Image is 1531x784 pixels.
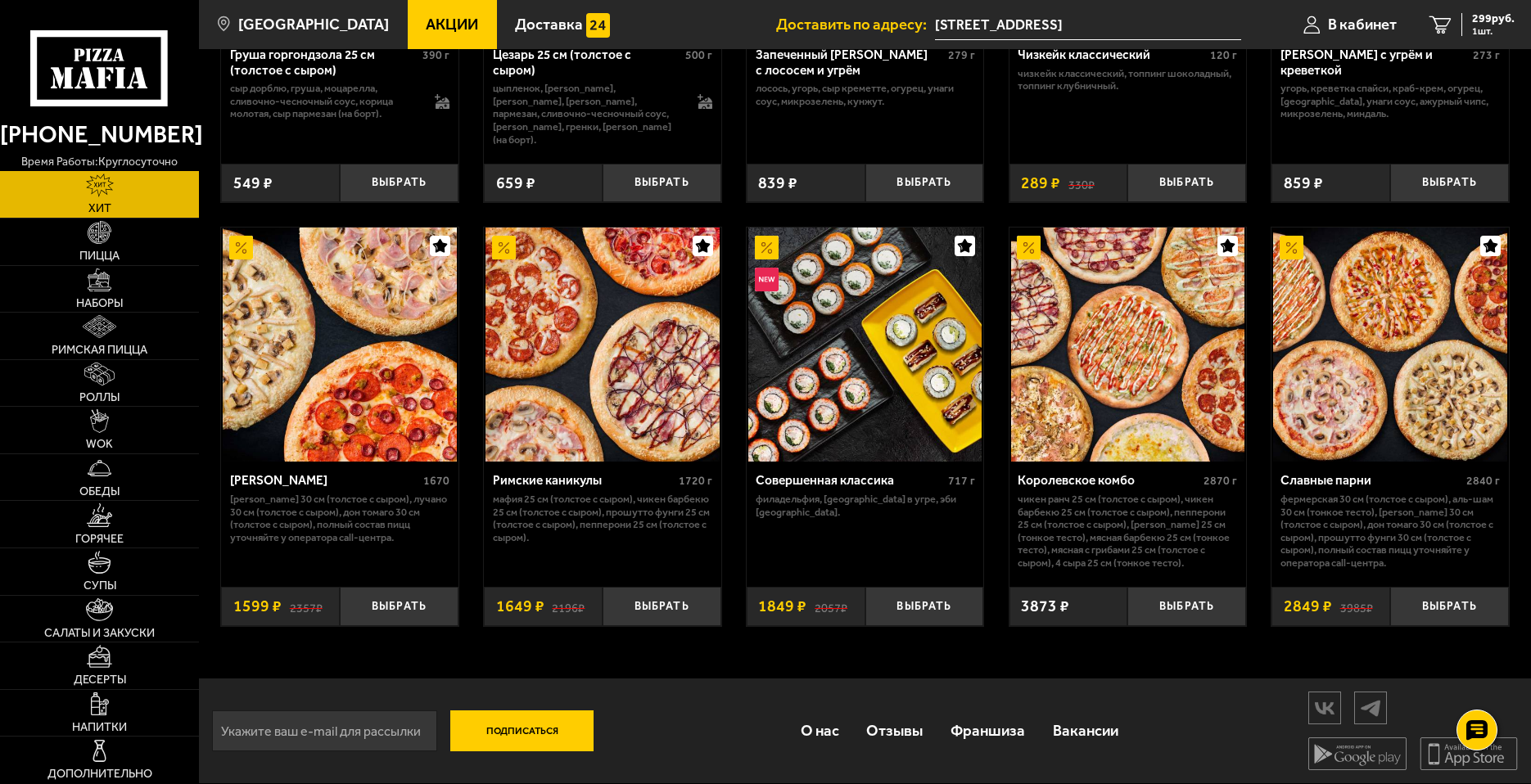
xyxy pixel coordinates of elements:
span: 1849 ₽ [758,598,806,614]
s: 3985 ₽ [1340,598,1373,614]
span: 1599 ₽ [233,598,282,614]
a: АкционныйКоролевское комбо [1009,228,1246,461]
s: 2357 ₽ [290,598,323,614]
a: АкционныйХет Трик [221,228,458,461]
span: Хит [88,203,111,214]
a: АкционныйСлавные парни [1271,228,1508,461]
p: Чикен Ранч 25 см (толстое с сыром), Чикен Барбекю 25 см (толстое с сыром), Пепперони 25 см (толст... [1018,493,1237,569]
div: Цезарь 25 см (толстое с сыром) [493,47,681,78]
button: Выбрать [1390,587,1509,626]
img: 15daf4d41897b9f0e9f617042186c801.svg [586,13,610,37]
p: Чизкейк классический, топпинг шоколадный, топпинг клубничный. [1018,67,1237,92]
span: Роллы [79,392,120,403]
span: 2840 г [1466,474,1500,488]
button: Выбрать [603,587,721,626]
p: сыр дорблю, груша, моцарелла, сливочно-чесночный соус, корица молотая, сыр пармезан (на борт). [230,82,419,120]
img: Акционный [755,236,779,259]
button: Подписаться [450,710,594,751]
span: Акции [426,17,478,33]
span: 859 ₽ [1284,175,1323,191]
img: tg [1355,694,1386,723]
span: 1 шт. [1472,26,1515,36]
img: Совершенная классика [748,228,982,461]
a: Франшиза [937,705,1039,758]
span: Санкт-Петербург, Гражданский проспект, 79к3, подъезд 6 [935,10,1241,40]
span: 299 руб. [1472,13,1515,25]
img: Славные парни [1273,228,1506,461]
span: Дополнительно [47,768,152,780]
span: 390 г [422,48,449,62]
button: Выбрать [1127,587,1246,626]
a: Отзывы [853,705,937,758]
span: 839 ₽ [758,175,797,191]
a: АкционныйРимские каникулы [484,228,720,461]
img: Акционный [492,236,516,259]
span: В кабинет [1328,17,1397,33]
img: vk [1309,694,1340,723]
span: Римская пицца [52,345,147,356]
div: Груша горгондзола 25 см (толстое с сыром) [230,47,418,78]
div: Чизкейк классический [1018,47,1206,63]
span: Десерты [74,674,126,686]
p: лосось, угорь, Сыр креметте, огурец, унаги соус, микрозелень, кунжут. [756,82,975,107]
s: 2057 ₽ [815,598,847,614]
input: Ваш адрес доставки [935,10,1241,40]
span: Горячее [75,534,124,545]
img: Римские каникулы [485,228,719,461]
span: 1670 [423,474,449,488]
p: [PERSON_NAME] 30 см (толстое с сыром), Лучано 30 см (толстое с сыром), Дон Томаго 30 см (толстое ... [230,493,449,543]
span: 3873 ₽ [1021,598,1069,614]
span: Напитки [72,722,127,733]
p: Филадельфия, [GEOGRAPHIC_DATA] в угре, Эби [GEOGRAPHIC_DATA]. [756,493,975,518]
span: 279 г [948,48,975,62]
span: Салаты и закуски [44,628,155,639]
span: [GEOGRAPHIC_DATA] [238,17,389,33]
span: Пицца [79,250,120,262]
img: Новинка [755,268,779,291]
input: Укажите ваш e-mail для рассылки [212,710,437,751]
span: 120 г [1210,48,1237,62]
img: Королевское комбо [1011,228,1244,461]
p: Фермерская 30 см (толстое с сыром), Аль-Шам 30 см (тонкое тесто), [PERSON_NAME] 30 см (толстое с ... [1280,493,1500,569]
span: WOK [86,439,113,450]
div: Римские каникулы [493,473,675,489]
div: Славные парни [1280,473,1462,489]
span: Наборы [76,298,123,309]
button: Выбрать [865,587,984,626]
span: 1649 ₽ [496,598,544,614]
button: Выбрать [340,164,458,203]
span: Доставить по адресу: [776,17,935,33]
span: 273 г [1473,48,1500,62]
span: 2870 г [1204,474,1237,488]
div: Королевское комбо [1018,473,1199,489]
span: 549 ₽ [233,175,273,191]
button: Выбрать [1127,164,1246,203]
div: Запеченный [PERSON_NAME] с лососем и угрём [756,47,944,78]
span: 2849 ₽ [1284,598,1332,614]
p: угорь, креветка спайси, краб-крем, огурец, [GEOGRAPHIC_DATA], унаги соус, ажурный чипс, микрозеле... [1280,82,1500,120]
p: Мафия 25 см (толстое с сыром), Чикен Барбекю 25 см (толстое с сыром), Прошутто Фунги 25 см (толст... [493,493,712,543]
button: Выбрать [1390,164,1509,203]
div: [PERSON_NAME] [230,473,419,489]
span: 659 ₽ [496,175,535,191]
a: Вакансии [1039,705,1132,758]
s: 2196 ₽ [552,598,585,614]
a: О нас [787,705,853,758]
span: Супы [84,580,116,592]
a: АкционныйНовинкаСовершенная классика [747,228,983,461]
img: Акционный [1017,236,1041,259]
span: Обеды [79,486,120,498]
s: 330 ₽ [1068,175,1095,191]
span: 289 ₽ [1021,175,1060,191]
img: Акционный [229,236,253,259]
div: [PERSON_NAME] с угрём и креветкой [1280,47,1469,78]
button: Выбрать [603,164,721,203]
p: цыпленок, [PERSON_NAME], [PERSON_NAME], [PERSON_NAME], пармезан, сливочно-чесночный соус, [PERSON... [493,82,682,146]
span: 500 г [685,48,712,62]
img: Акционный [1280,236,1303,259]
span: Доставка [515,17,583,33]
div: Совершенная классика [756,473,944,489]
button: Выбрать [340,587,458,626]
span: 1720 г [679,474,712,488]
span: 717 г [948,474,975,488]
